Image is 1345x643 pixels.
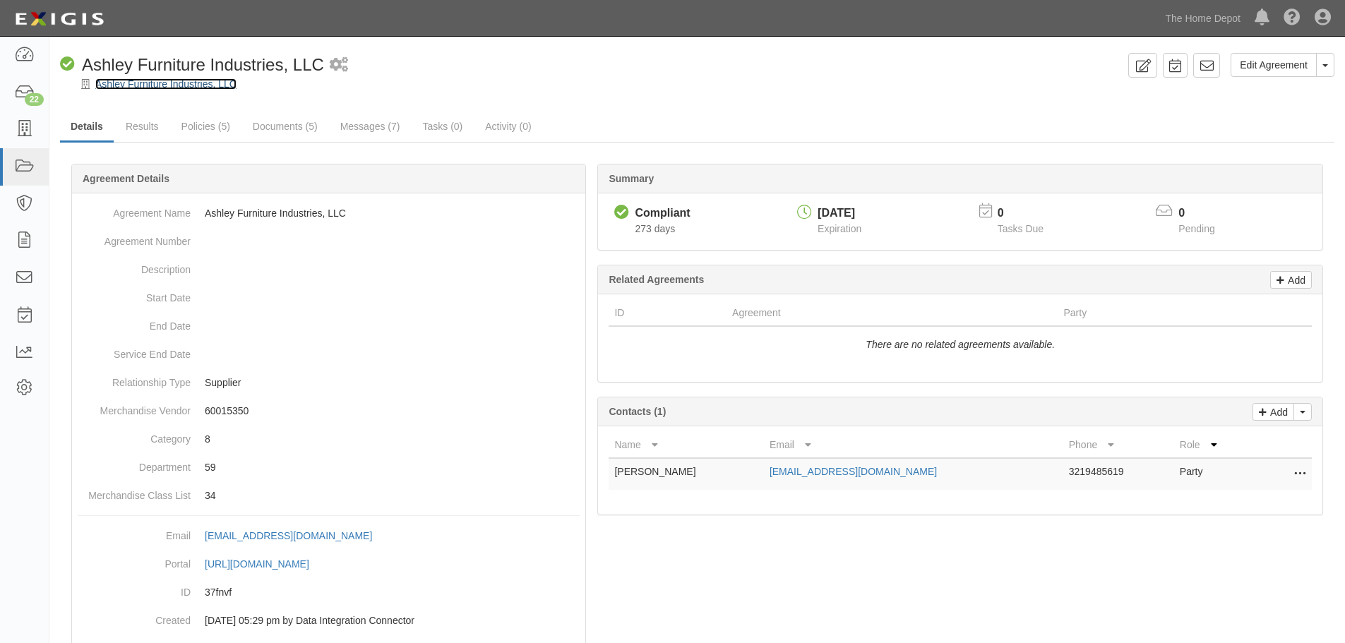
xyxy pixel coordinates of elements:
dt: Portal [78,550,191,571]
a: Details [60,112,114,143]
b: Summary [609,173,654,184]
dt: Relationship Type [78,368,191,390]
dt: Department [78,453,191,474]
div: Compliant [635,205,690,222]
dt: Created [78,606,191,627]
dt: ID [78,578,191,599]
b: Contacts (1) [609,406,666,417]
th: Agreement [727,300,1058,326]
th: Name [609,432,763,458]
a: [EMAIL_ADDRESS][DOMAIN_NAME] [205,530,388,541]
a: The Home Depot [1158,4,1248,32]
span: Expiration [818,223,861,234]
span: Pending [1178,223,1214,234]
p: 0 [1178,205,1232,222]
dt: Email [78,522,191,543]
p: 59 [205,460,580,474]
span: Ashley Furniture Industries, LLC [82,55,324,74]
b: Related Agreements [609,274,704,285]
dd: [DATE] 05:29 pm by Data Integration Connector [78,606,580,635]
div: [DATE] [818,205,861,222]
dt: End Date [78,312,191,333]
a: Policies (5) [171,112,241,140]
i: Compliant [60,57,75,72]
div: Ashley Furniture Industries, LLC [60,53,324,77]
dt: Start Date [78,284,191,305]
th: Party [1058,300,1249,326]
th: Phone [1063,432,1174,458]
a: Messages (7) [330,112,411,140]
dd: Supplier [78,368,580,397]
dd: 37fnvf [78,578,580,606]
p: Add [1284,272,1305,288]
dd: Ashley Furniture Industries, LLC [78,199,580,227]
a: [URL][DOMAIN_NAME] [205,558,325,570]
td: [PERSON_NAME] [609,458,763,490]
dt: Description [78,256,191,277]
th: ID [609,300,727,326]
a: [EMAIL_ADDRESS][DOMAIN_NAME] [770,466,937,477]
p: 34 [205,488,580,503]
b: Agreement Details [83,173,169,184]
a: Add [1270,271,1312,289]
span: Tasks Due [998,223,1044,234]
dt: Agreement Number [78,227,191,248]
a: Edit Agreement [1231,53,1317,77]
a: Tasks (0) [412,112,473,140]
dt: Agreement Name [78,199,191,220]
i: Help Center - Complianz [1284,10,1301,27]
th: Email [764,432,1063,458]
dt: Category [78,425,191,446]
a: Activity (0) [474,112,542,140]
img: logo-5460c22ac91f19d4615b14bd174203de0afe785f0fc80cf4dbbc73dc1793850b.png [11,6,108,32]
th: Role [1174,432,1255,458]
a: Ashley Furniture Industries, LLC [95,78,237,90]
td: Party [1174,458,1255,490]
td: 3219485619 [1063,458,1174,490]
i: There are no related agreements available. [866,339,1055,350]
div: 22 [25,93,44,106]
p: 8 [205,432,580,446]
i: 1 scheduled workflow [330,58,348,73]
dt: Merchandise Vendor [78,397,191,418]
p: 0 [998,205,1061,222]
p: Add [1267,404,1288,420]
div: [EMAIL_ADDRESS][DOMAIN_NAME] [205,529,372,543]
dt: Service End Date [78,340,191,361]
i: Compliant [614,205,629,220]
a: Add [1253,403,1294,421]
span: Since 01/03/2025 [635,223,675,234]
a: Documents (5) [242,112,328,140]
p: 60015350 [205,404,580,418]
dt: Merchandise Class List [78,481,191,503]
a: Results [115,112,169,140]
